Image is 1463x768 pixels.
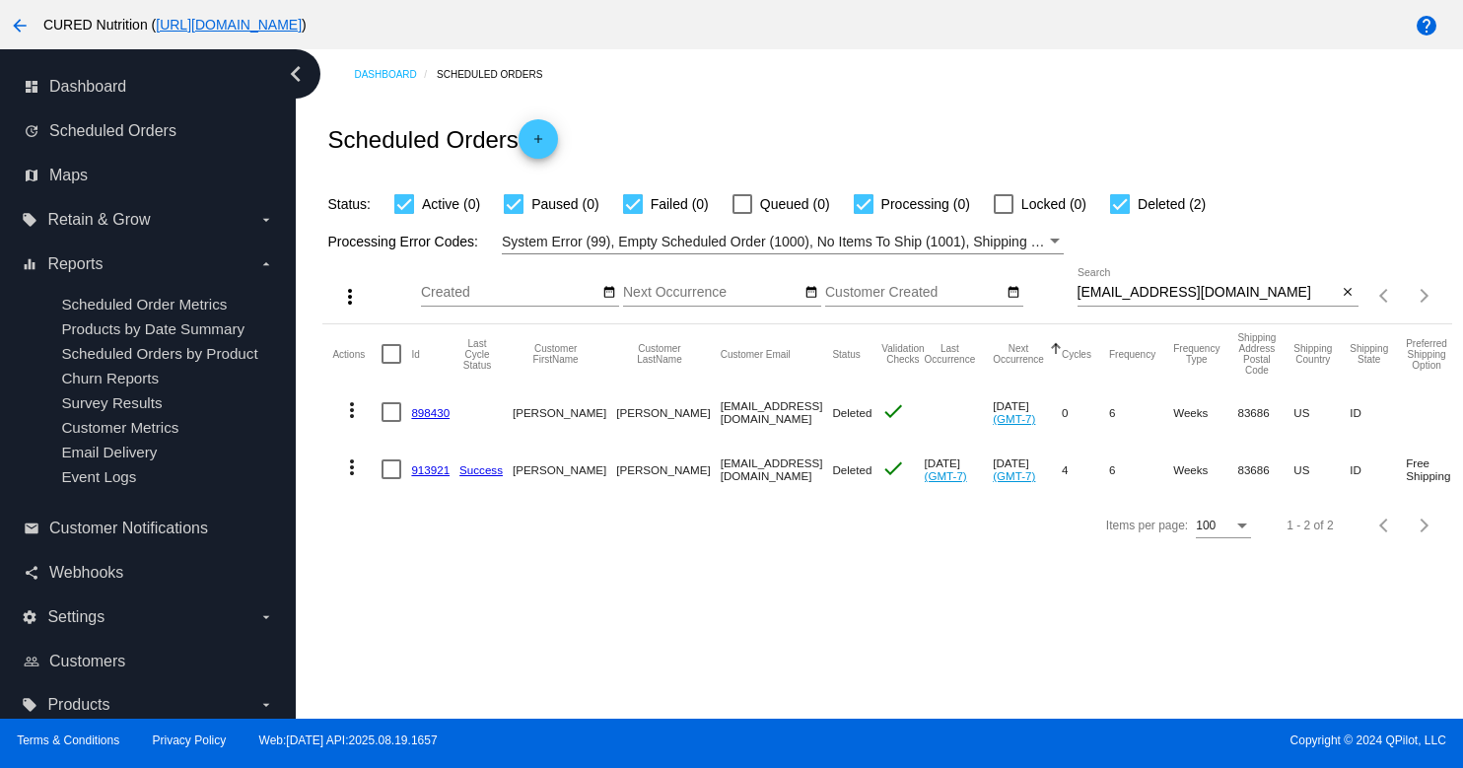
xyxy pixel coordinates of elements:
button: Change sorting for Status [832,348,860,360]
i: arrow_drop_down [258,256,274,272]
button: Change sorting for PreferredShippingOption [1406,338,1447,371]
span: Retain & Grow [47,211,150,229]
span: Customers [49,653,125,670]
mat-cell: 83686 [1237,441,1293,498]
mat-icon: add [526,132,550,156]
a: email Customer Notifications [24,513,274,544]
button: Change sorting for CustomerLastName [616,343,702,365]
a: map Maps [24,160,274,191]
mat-cell: US [1293,441,1350,498]
i: chevron_left [280,58,312,90]
input: Next Occurrence [623,285,801,301]
i: equalizer [22,256,37,272]
button: Change sorting for ShippingCountry [1293,343,1332,365]
button: Change sorting for NextOccurrenceUtc [993,343,1044,365]
button: Change sorting for CustomerEmail [721,348,791,360]
span: CURED Nutrition ( ) [43,17,307,33]
a: Dashboard [354,59,437,90]
mat-cell: [EMAIL_ADDRESS][DOMAIN_NAME] [721,441,833,498]
mat-select: Filter by Processing Error Codes [502,230,1064,254]
input: Search [1078,285,1338,301]
mat-icon: check [881,456,905,480]
mat-cell: [DATE] [925,441,994,498]
mat-icon: more_vert [338,285,362,309]
button: Change sorting for Cycles [1062,348,1091,360]
span: Copyright © 2024 QPilot, LLC [748,733,1446,747]
span: Maps [49,167,88,184]
a: 913921 [411,463,450,476]
mat-select: Items per page: [1196,520,1251,533]
button: Previous page [1365,506,1405,545]
i: map [24,168,39,183]
mat-cell: [DATE] [993,384,1062,441]
mat-icon: check [881,399,905,423]
mat-cell: ID [1350,384,1406,441]
i: local_offer [22,697,37,713]
a: [URL][DOMAIN_NAME] [156,17,302,33]
i: arrow_drop_down [258,609,274,625]
span: Customer Metrics [61,419,178,436]
a: people_outline Customers [24,646,274,677]
mat-icon: help [1415,14,1438,37]
mat-icon: more_vert [340,398,364,422]
span: Customer Notifications [49,520,208,537]
i: local_offer [22,212,37,228]
mat-cell: [PERSON_NAME] [616,384,720,441]
a: Terms & Conditions [17,733,119,747]
mat-header-cell: Actions [332,324,382,384]
span: Deleted [832,406,871,419]
div: 1 - 2 of 2 [1287,519,1333,532]
button: Change sorting for Frequency [1109,348,1155,360]
a: update Scheduled Orders [24,115,274,147]
span: Webhooks [49,564,123,582]
mat-icon: more_vert [340,455,364,479]
a: share Webhooks [24,557,274,589]
input: Customer Created [825,285,1003,301]
mat-icon: date_range [1007,285,1020,301]
a: Web:[DATE] API:2025.08.19.1657 [259,733,438,747]
input: Created [421,285,598,301]
button: Change sorting for LastProcessingCycleId [459,338,495,371]
a: (GMT-7) [993,412,1035,425]
mat-cell: 83686 [1237,384,1293,441]
i: people_outline [24,654,39,669]
mat-icon: arrow_back [8,14,32,37]
mat-cell: [PERSON_NAME] [513,441,616,498]
span: Products by Date Summary [61,320,244,337]
span: Failed (0) [651,192,709,216]
mat-icon: date_range [804,285,818,301]
mat-cell: Weeks [1173,441,1237,498]
i: email [24,521,39,536]
i: share [24,565,39,581]
i: dashboard [24,79,39,95]
button: Change sorting for Id [411,348,419,360]
span: Locked (0) [1021,192,1086,216]
button: Previous page [1365,276,1405,315]
span: Active (0) [422,192,480,216]
mat-cell: 0 [1062,384,1109,441]
button: Change sorting for CustomerFirstName [513,343,598,365]
a: Event Logs [61,468,136,485]
span: Deleted (2) [1138,192,1206,216]
mat-header-cell: Validation Checks [881,324,924,384]
span: Reports [47,255,103,273]
button: Change sorting for ShippingPostcode [1237,332,1276,376]
i: settings [22,609,37,625]
a: Scheduled Orders [437,59,560,90]
a: Privacy Policy [153,733,227,747]
a: Scheduled Orders by Product [61,345,257,362]
span: Dashboard [49,78,126,96]
mat-cell: [DATE] [993,441,1062,498]
span: Settings [47,608,104,626]
i: arrow_drop_down [258,697,274,713]
a: (GMT-7) [993,469,1035,482]
span: Processing Error Codes: [327,234,478,249]
mat-cell: 6 [1109,384,1173,441]
span: Queued (0) [760,192,830,216]
span: Products [47,696,109,714]
a: Churn Reports [61,370,159,386]
span: Scheduled Order Metrics [61,296,227,313]
button: Change sorting for LastOccurrenceUtc [925,343,976,365]
span: Deleted [832,463,871,476]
